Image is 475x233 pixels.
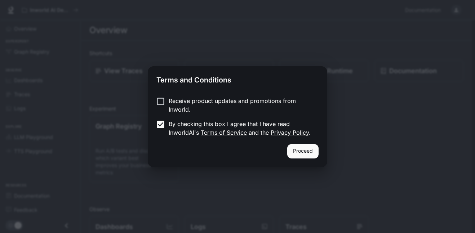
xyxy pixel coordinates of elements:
[201,129,247,136] a: Terms of Service
[287,144,319,158] button: Proceed
[169,97,313,114] p: Receive product updates and promotions from Inworld.
[169,120,313,137] p: By checking this box I agree that I have read InworldAI's and the .
[148,66,327,91] h2: Terms and Conditions
[271,129,309,136] a: Privacy Policy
